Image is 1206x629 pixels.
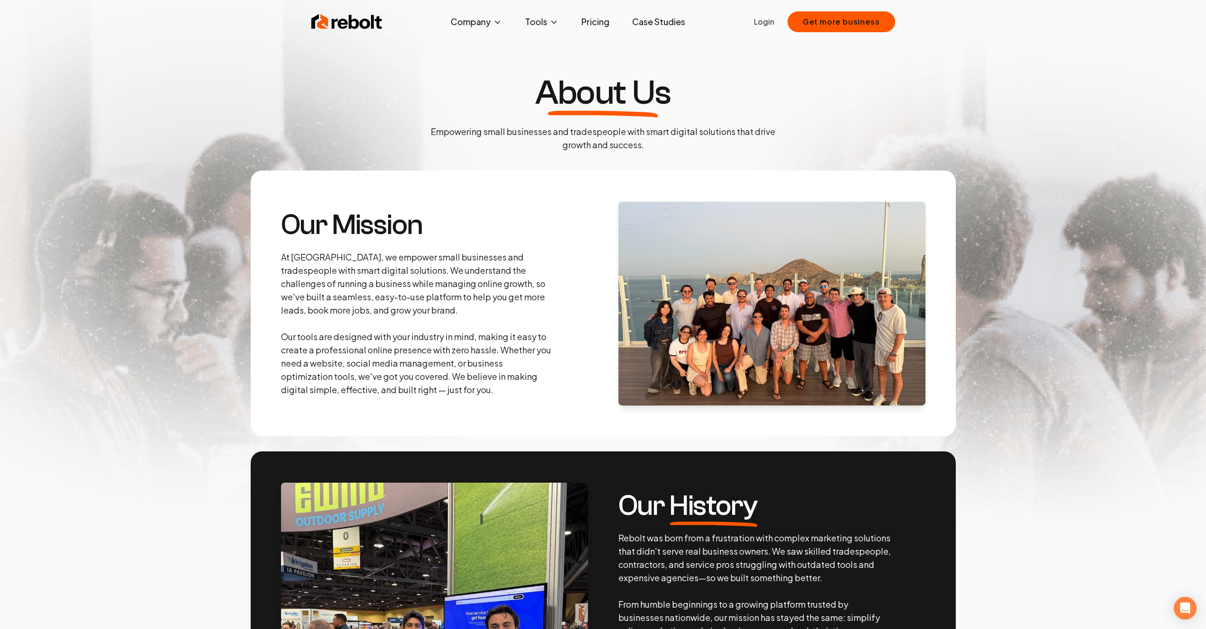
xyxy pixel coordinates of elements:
img: About [618,202,925,405]
span: History [670,492,758,520]
div: Open Intercom Messenger [1174,597,1197,620]
a: Login [754,16,774,27]
a: Case Studies [625,12,693,31]
h3: Our [618,492,891,520]
a: Pricing [574,12,617,31]
button: Company [443,12,510,31]
button: Tools [517,12,566,31]
h3: Our Mission [281,211,554,239]
p: Empowering small businesses and tradespeople with smart digital solutions that drive growth and s... [423,125,783,152]
button: Get more business [788,11,895,32]
p: At [GEOGRAPHIC_DATA], we empower small businesses and tradespeople with smart digital solutions. ... [281,251,554,396]
h1: About Us [535,76,671,110]
img: Rebolt Logo [311,12,382,31]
